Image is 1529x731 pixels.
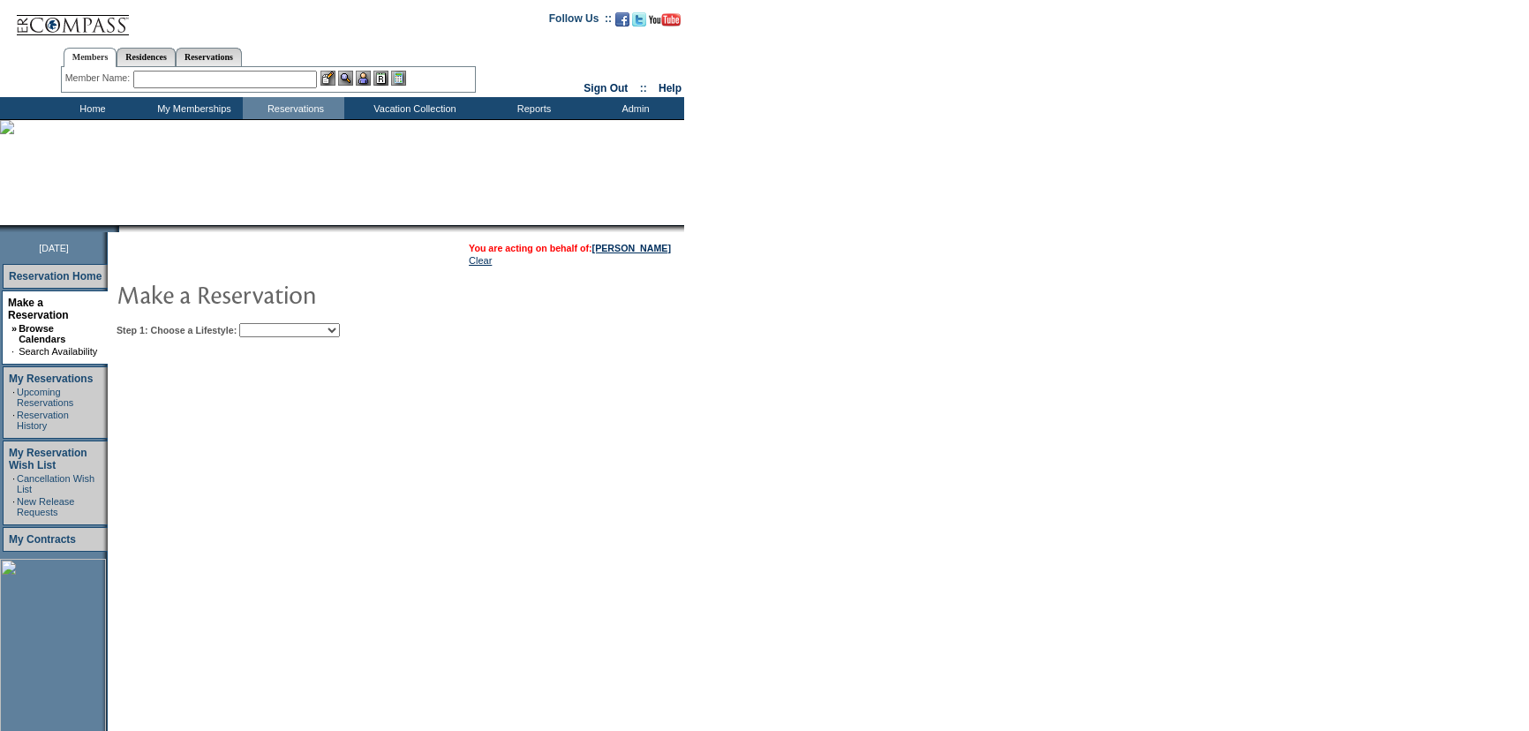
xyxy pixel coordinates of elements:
[64,48,117,67] a: Members
[338,71,353,86] img: View
[549,11,612,32] td: Follow Us ::
[141,97,243,119] td: My Memberships
[391,71,406,86] img: b_calculator.gif
[615,12,629,26] img: Become our fan on Facebook
[659,82,682,94] a: Help
[8,297,69,321] a: Make a Reservation
[39,243,69,253] span: [DATE]
[344,97,481,119] td: Vacation Collection
[9,447,87,471] a: My Reservation Wish List
[649,13,681,26] img: Subscribe to our YouTube Channel
[65,71,133,86] div: Member Name:
[243,97,344,119] td: Reservations
[117,276,470,312] img: pgTtlMakeReservation.gif
[640,82,647,94] span: ::
[583,97,684,119] td: Admin
[17,496,74,517] a: New Release Requests
[11,323,17,334] b: »
[592,243,671,253] a: [PERSON_NAME]
[12,410,15,431] td: ·
[12,473,15,494] td: ·
[9,373,93,385] a: My Reservations
[17,473,94,494] a: Cancellation Wish List
[19,346,97,357] a: Search Availability
[117,325,237,335] b: Step 1: Choose a Lifestyle:
[469,243,671,253] span: You are acting on behalf of:
[584,82,628,94] a: Sign Out
[9,533,76,546] a: My Contracts
[11,346,17,357] td: ·
[320,71,335,86] img: b_edit.gif
[119,225,121,232] img: blank.gif
[469,255,492,266] a: Clear
[632,12,646,26] img: Follow us on Twitter
[481,97,583,119] td: Reports
[9,270,102,283] a: Reservation Home
[373,71,388,86] img: Reservations
[117,48,176,66] a: Residences
[356,71,371,86] img: Impersonate
[176,48,242,66] a: Reservations
[40,97,141,119] td: Home
[113,225,119,232] img: promoShadowLeftCorner.gif
[17,410,69,431] a: Reservation History
[649,18,681,28] a: Subscribe to our YouTube Channel
[12,496,15,517] td: ·
[19,323,65,344] a: Browse Calendars
[615,18,629,28] a: Become our fan on Facebook
[17,387,73,408] a: Upcoming Reservations
[632,18,646,28] a: Follow us on Twitter
[12,387,15,408] td: ·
